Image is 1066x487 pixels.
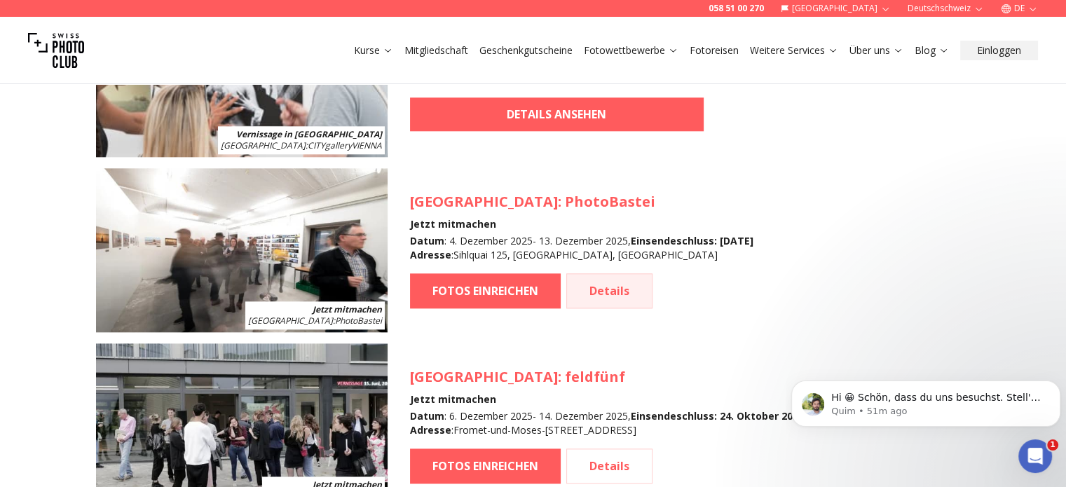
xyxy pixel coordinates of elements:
a: Über uns [849,43,903,57]
b: Adresse [410,423,451,437]
h3: : feldfünf [410,367,804,387]
a: Fotoreisen [690,43,739,57]
a: Details [566,273,652,308]
button: Mitgliedschaft [399,41,474,60]
b: Jetzt mitmachen [313,303,382,315]
b: Datum [410,409,444,423]
a: 058 51 00 270 [709,3,764,14]
span: 1 [1047,439,1058,451]
img: SPC Photo Awards Zürich: Dezember 2025 [96,168,388,332]
a: Geschenkgutscheine [479,43,573,57]
a: Details [566,448,652,483]
h3: : PhotoBastei [410,192,753,212]
button: Weitere Services [744,41,844,60]
span: [GEOGRAPHIC_DATA] [410,192,558,211]
h4: Jetzt mitmachen [410,217,753,231]
button: Fotowettbewerbe [578,41,684,60]
a: Kurse [354,43,393,57]
iframe: Intercom live chat [1018,439,1052,473]
b: Einsendeschluss : [DATE] [631,234,753,247]
button: Fotoreisen [684,41,744,60]
span: [GEOGRAPHIC_DATA] [248,315,333,327]
b: Vernissage in [GEOGRAPHIC_DATA] [236,128,382,140]
button: Über uns [844,41,909,60]
span: [GEOGRAPHIC_DATA] [221,139,306,151]
a: DETAILS ANSEHEN [410,97,704,131]
button: Einloggen [960,41,1038,60]
b: Adresse [410,248,451,261]
b: Einsendeschluss : 24. Oktober 2025 [631,409,804,423]
span: : PhotoBastei [248,315,382,327]
a: Mitgliedschaft [404,43,468,57]
a: Weitere Services [750,43,838,57]
a: Fotowettbewerbe [584,43,678,57]
div: : 4. Dezember 2025 - 13. Dezember 2025 , : Sihlquai 125, [GEOGRAPHIC_DATA], [GEOGRAPHIC_DATA] [410,234,753,262]
iframe: Intercom notifications message [786,351,1066,449]
div: : 6. Dezember 2025 - 14. Dezember 2025 , : Fromet-und-Moses-[STREET_ADDRESS] [410,409,804,437]
span: [GEOGRAPHIC_DATA] [410,367,558,386]
img: Swiss photo club [28,22,84,78]
span: : CITYgalleryVIENNA [221,139,382,151]
a: FOTOS EINREICHEN [410,273,561,308]
a: Blog [915,43,949,57]
button: Geschenkgutscheine [474,41,578,60]
button: Blog [909,41,955,60]
h4: Jetzt mitmachen [410,392,804,406]
b: Datum [410,234,444,247]
button: Kurse [348,41,399,60]
a: FOTOS EINREICHEN [410,448,561,483]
